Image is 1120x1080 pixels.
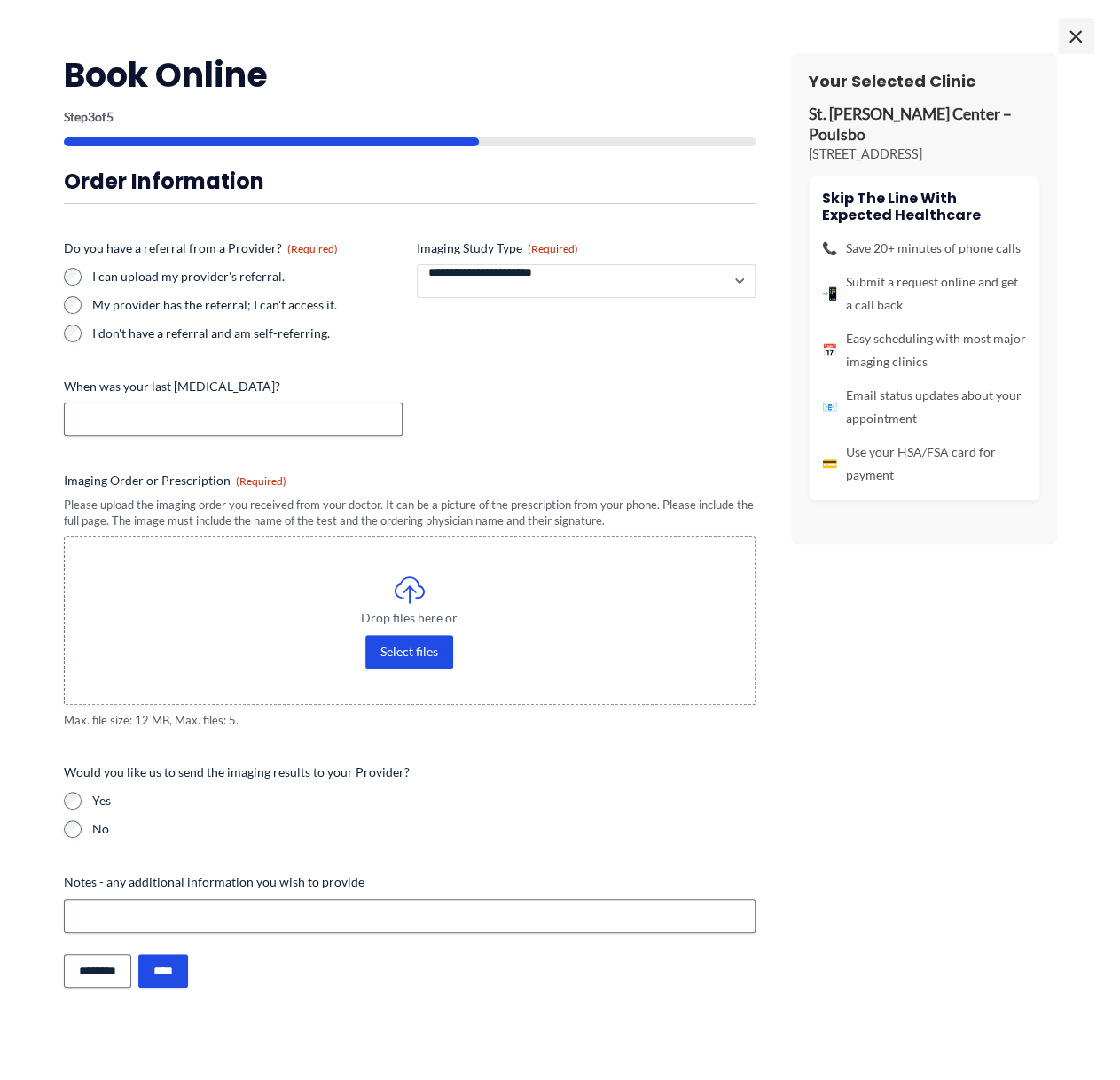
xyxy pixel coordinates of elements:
label: Yes [92,792,756,810]
li: Easy scheduling with most major imaging clinics [822,327,1026,373]
label: When was your last [MEDICAL_DATA]? [64,378,403,395]
li: Use your HSA/FSA card for payment [822,441,1026,487]
legend: Would you like us to send the imaging results to your Provider? [64,763,410,781]
h3: Order Information [64,168,756,195]
label: Imaging Order or Prescription [64,472,756,489]
li: Submit a request online and get a call back [822,270,1026,317]
legend: Do you have a referral from a Provider? [64,239,338,257]
span: (Required) [287,242,338,255]
span: (Required) [528,242,578,255]
span: 5 [106,109,114,124]
h3: Your Selected Clinic [809,71,1039,91]
li: Save 20+ minutes of phone calls [822,237,1026,260]
li: Email status updates about your appointment [822,384,1026,430]
label: Imaging Study Type [417,239,756,257]
div: Please upload the imaging order you received from your doctor. It can be a picture of the prescri... [64,497,756,529]
span: 3 [88,109,95,124]
span: 📅 [822,339,837,362]
span: Max. file size: 12 MB, Max. files: 5. [64,712,756,729]
span: 📧 [822,395,837,419]
h2: Book Online [64,53,756,97]
p: [STREET_ADDRESS] [809,145,1039,163]
label: My provider has the referral; I can't access it. [92,296,403,314]
span: × [1058,18,1093,53]
span: 📲 [822,282,837,305]
span: 💳 [822,452,837,475]
label: I don't have a referral and am self-referring. [92,325,403,342]
span: (Required) [236,474,286,488]
label: No [92,820,756,838]
p: St. [PERSON_NAME] Center – Poulsbo [809,105,1039,145]
span: 📞 [822,237,837,260]
h4: Skip the line with Expected Healthcare [822,190,1026,223]
label: I can upload my provider's referral. [92,268,403,286]
button: select files, imaging order or prescription(required) [365,635,453,669]
label: Notes - any additional information you wish to provide [64,873,756,891]
span: Drop files here or [100,612,719,624]
p: Step of [64,111,756,123]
